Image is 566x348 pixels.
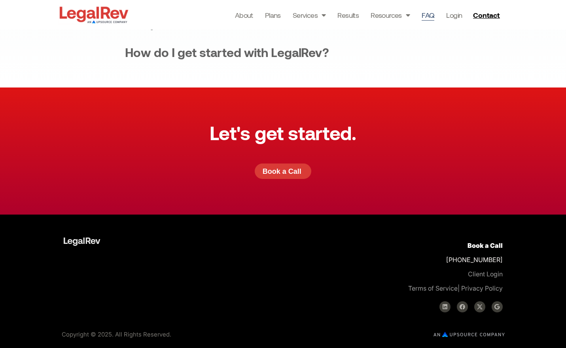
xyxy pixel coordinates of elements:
[408,284,460,292] span: |
[468,270,503,278] a: Client Login
[255,164,311,179] a: Book a Call
[473,11,500,19] span: Contact
[337,10,359,21] a: Results
[461,284,503,292] a: Privacy Policy
[293,238,503,295] p: [PHONE_NUMBER]
[125,46,329,59] div: How do I get started with LegalRev?
[235,10,462,21] nav: Menu
[265,10,281,21] a: Plans
[263,168,301,175] span: Book a Call
[446,10,462,21] a: Login
[422,10,434,21] a: FAQ
[125,46,441,59] summary: How do I get started with LegalRev?
[210,123,356,142] h3: Let's get started.
[470,9,505,21] a: Contact
[468,242,503,249] a: Book a Call
[293,10,326,21] a: Services
[62,331,171,338] span: Copyright © 2025. All Rights Reserved.
[235,10,253,21] a: About
[408,284,458,292] a: Terms of Service
[371,10,410,21] a: Resources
